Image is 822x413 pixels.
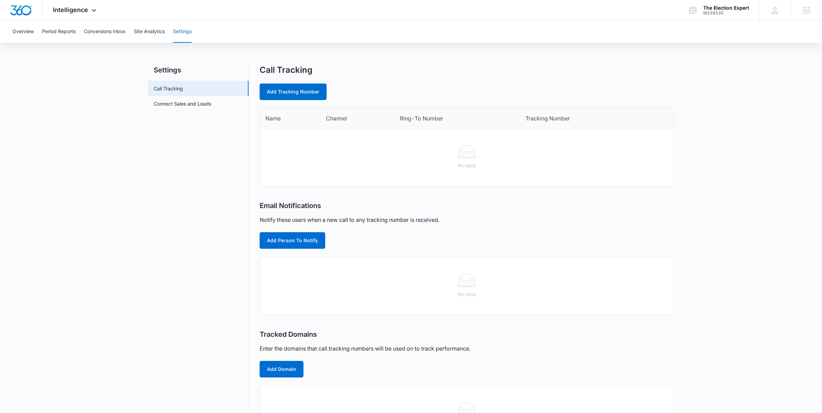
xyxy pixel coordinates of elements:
th: Name [260,109,320,129]
h2: Tracked Domains [260,330,317,339]
h2: Settings [148,65,249,75]
div: No data [265,162,668,169]
h1: Call Tracking [260,65,312,75]
th: Channel [320,109,394,129]
a: Call Tracking [154,85,183,92]
div: No data [265,291,668,298]
th: Ring-To Number [394,109,520,129]
button: Period Reports [42,21,76,43]
p: Notify these users when a new call to any tracking number is received. [260,216,439,224]
th: Tracking Number [520,109,648,129]
p: Enter the domains that call tracking numbers will be used on to track performance. [260,344,471,353]
button: Add Person To Notify [260,232,325,249]
button: Overview [12,21,34,43]
a: Add Tracking Number [260,83,327,100]
button: Site Analytics [134,21,165,43]
div: account id [703,11,749,16]
button: Settings [173,21,192,43]
h2: Email Notifications [260,201,321,210]
button: Add Domain [260,361,303,377]
span: Intelligence [53,6,88,13]
button: Conversions Inbox [84,21,126,43]
div: account name [703,5,749,11]
a: Connect Sales and Leads [154,100,211,107]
